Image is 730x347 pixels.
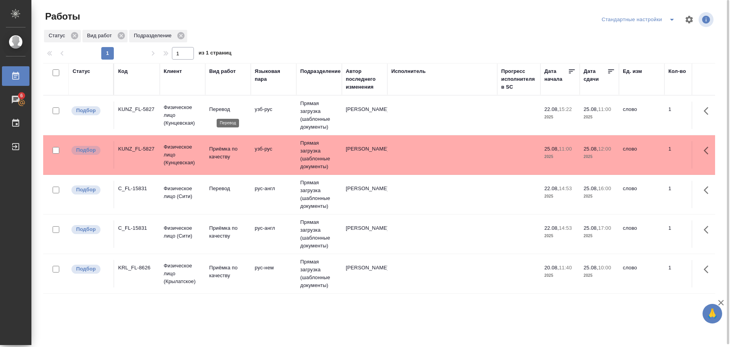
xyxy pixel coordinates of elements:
[699,102,718,120] button: Здесь прячутся важные кнопки
[209,67,236,75] div: Вид работ
[544,272,576,280] p: 2025
[544,225,559,231] p: 22.08,
[544,106,559,112] p: 22.08,
[296,135,342,174] td: Прямая загрузка (шаблонные документы)
[76,107,96,114] p: Подбор
[598,185,611,191] p: 16:00
[164,143,201,167] p: Физическое лицо (Кунцевская)
[544,185,559,191] p: 22.08,
[209,105,247,113] p: Перевод
[164,104,201,127] p: Физическое лицо (Кунцевская)
[559,146,572,152] p: 11:00
[544,146,559,152] p: 25.08,
[584,113,615,121] p: 2025
[619,260,664,287] td: слово
[342,181,387,208] td: [PERSON_NAME]
[619,141,664,169] td: слово
[296,254,342,293] td: Прямая загрузка (шаблонные документы)
[619,220,664,248] td: слово
[598,106,611,112] p: 11:00
[209,224,247,240] p: Приёмка по качеству
[544,113,576,121] p: 2025
[598,265,611,271] p: 10:00
[71,105,109,116] div: Можно подбирать исполнителей
[619,102,664,129] td: слово
[300,67,341,75] div: Подразделение
[342,220,387,248] td: [PERSON_NAME]
[559,106,572,112] p: 15:22
[118,264,156,272] div: KRL_FL-8626
[346,67,383,91] div: Автор последнего изменения
[118,105,156,113] div: KUNZ_FL-5827
[251,220,296,248] td: рус-англ
[199,48,232,60] span: из 1 страниц
[699,181,718,200] button: Здесь прячутся важные кнопки
[598,225,611,231] p: 17:00
[584,265,598,271] p: 25.08,
[129,30,187,42] div: Подразделение
[296,214,342,254] td: Прямая загрузка (шаблонные документы)
[76,225,96,233] p: Подбор
[118,224,156,232] div: C_FL-15831
[82,30,128,42] div: Вид работ
[584,185,598,191] p: 25.08,
[2,90,29,109] a: 6
[680,10,699,29] span: Настроить таблицу
[584,225,598,231] p: 25.08,
[71,145,109,156] div: Можно подбирать исполнителей
[501,67,537,91] div: Прогресс исполнителя в SC
[699,260,718,279] button: Здесь прячутся важные кнопки
[600,13,680,26] div: split button
[584,153,615,161] p: 2025
[619,181,664,208] td: слово
[44,30,81,42] div: Статус
[664,141,704,169] td: 1
[559,225,572,231] p: 14:53
[559,265,572,271] p: 11:40
[76,146,96,154] p: Подбор
[296,96,342,135] td: Прямая загрузка (шаблонные документы)
[703,304,722,323] button: 🙏
[118,185,156,193] div: C_FL-15831
[699,12,715,27] span: Посмотреть информацию
[699,220,718,239] button: Здесь прячутся важные кнопки
[15,92,27,100] span: 6
[87,32,115,40] p: Вид работ
[664,260,704,287] td: 1
[251,181,296,208] td: рус-англ
[251,102,296,129] td: узб-рус
[71,264,109,274] div: Можно подбирать исполнителей
[71,224,109,235] div: Можно подбирать исполнителей
[164,185,201,200] p: Физическое лицо (Сити)
[164,224,201,240] p: Физическое лицо (Сити)
[664,181,704,208] td: 1
[164,262,201,285] p: Физическое лицо (Крылатское)
[209,145,247,161] p: Приёмка по качеству
[209,264,247,280] p: Приёмка по качеству
[598,146,611,152] p: 12:00
[76,265,96,273] p: Подбор
[118,67,128,75] div: Код
[544,193,576,200] p: 2025
[584,232,615,240] p: 2025
[251,141,296,169] td: узб-рус
[559,185,572,191] p: 14:53
[584,106,598,112] p: 25.08,
[544,265,559,271] p: 20.08,
[342,260,387,287] td: [PERSON_NAME]
[43,10,80,23] span: Работы
[544,153,576,161] p: 2025
[706,305,719,322] span: 🙏
[584,146,598,152] p: 25.08,
[342,102,387,129] td: [PERSON_NAME]
[71,185,109,195] div: Можно подбирать исполнителей
[544,232,576,240] p: 2025
[118,145,156,153] div: KUNZ_FL-5827
[623,67,642,75] div: Ед. изм
[391,67,426,75] div: Исполнитель
[584,193,615,200] p: 2025
[342,141,387,169] td: [PERSON_NAME]
[664,220,704,248] td: 1
[209,185,247,193] p: Перевод
[699,141,718,160] button: Здесь прячутся важные кнопки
